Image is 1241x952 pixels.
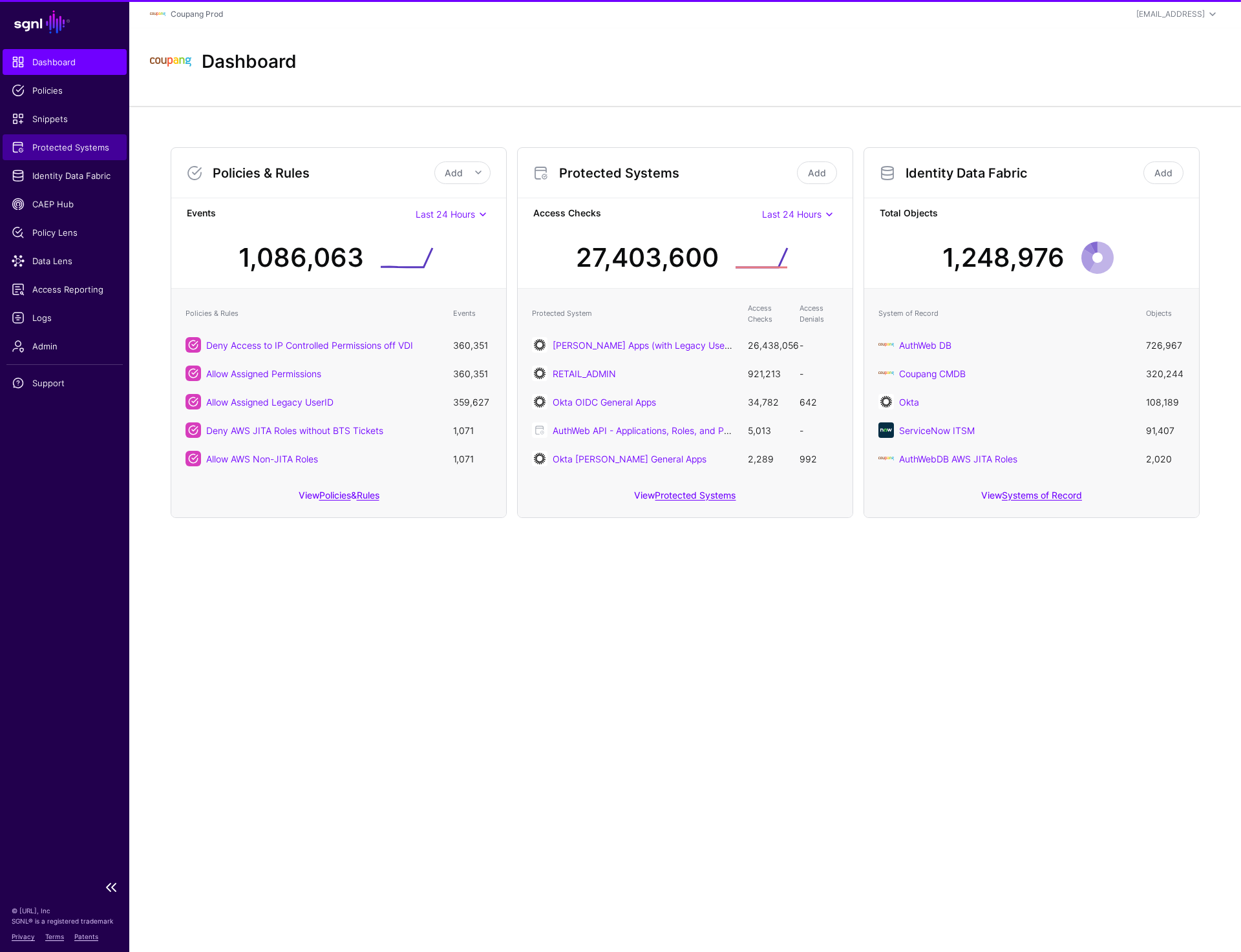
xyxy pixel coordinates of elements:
[213,165,434,181] h3: Policies & Rules
[793,331,845,359] td: -
[12,933,35,940] a: Privacy
[553,425,768,436] a: AuthWeb API - Applications, Roles, and Permissions
[12,377,118,389] span: Support
[1143,161,1183,184] a: Add
[416,209,475,220] span: Last 24 Hours
[532,337,547,353] img: svg+xml;base64,PHN2ZyB3aWR0aD0iNjQiIGhlaWdodD0iNjQiIHZpZXdCb3g9IjAgMCA2NCA2NCIgZmlsbD0ibm9uZSIgeG...
[12,311,118,324] span: Logs
[3,78,127,103] a: Policies
[793,444,845,473] td: 992
[899,425,975,436] a: ServiceNow ITSM
[150,41,191,83] img: svg+xml;base64,PHN2ZyBpZD0iTG9nbyIgeG1sbnM9Imh0dHA6Ly93d3cudzMub3JnLzIwMDAvc3ZnIiB3aWR0aD0iMTIxLj...
[553,397,656,408] a: Okta OIDC General Apps
[899,368,966,379] a: Coupang CMDB
[12,916,118,926] p: SGNL® is a registered trademark
[878,337,894,353] img: svg+xml;base64,PHN2ZyBpZD0iTG9nbyIgeG1sbnM9Imh0dHA6Ly93d3cudzMub3JnLzIwMDAvc3ZnIiB3aWR0aD0iMTIxLj...
[447,359,498,388] td: 360,351
[447,296,498,331] th: Events
[12,84,118,97] span: Policies
[12,340,118,353] span: Admin
[878,422,894,438] img: svg+xml;base64,PHN2ZyB3aWR0aD0iNjQiIGhlaWdodD0iNjQiIHZpZXdCb3g9IjAgMCA2NCA2NCIgZmlsbD0ibm9uZSIgeG...
[12,283,118,296] span: Access Reporting
[525,296,741,331] th: Protected System
[206,368,321,379] a: Allow Assigned Permissions
[532,394,547,409] img: svg+xml;base64,PHN2ZyB3aWR0aD0iNjQiIGhlaWdodD0iNjQiIHZpZXdCb3g9IjAgMCA2NCA2NCIgZmlsbD0ibm9uZSIgeG...
[3,248,127,274] a: Data Lens
[793,296,845,331] th: Access Denials
[3,333,127,359] a: Admin
[532,451,547,466] img: svg+xml;base64,PHN2ZyB3aWR0aD0iNjQiIGhlaWdodD0iNjQiIHZpZXdCb3g9IjAgMCA2NCA2NCIgZmlsbD0ibm9uZSIgeG...
[8,8,122,36] a: SGNL
[319,490,351,501] a: Policies
[74,933,98,940] a: Patents
[202,51,297,73] h2: Dashboard
[3,49,127,75] a: Dashboard
[12,905,118,916] p: © [URL], Inc
[1140,444,1191,473] td: 2,020
[12,226,118,239] span: Policy Lens
[1136,8,1205,20] div: [EMAIL_ADDRESS]
[576,238,719,277] div: 27,403,600
[445,167,463,178] span: Add
[741,416,793,444] td: 5,013
[3,163,127,189] a: Identity Data Fabric
[899,453,1017,464] a: AuthWebDB AWS JITA Roles
[899,397,919,408] a: Okta
[1140,296,1191,331] th: Objects
[206,425,383,436] a: Deny AWS JITA Roles without BTS Tickets
[793,388,845,416] td: 642
[171,9,223,19] a: Coupang Prod
[880,206,1183,222] strong: Total Objects
[741,331,793,359] td: 26,438,056
[553,340,740,351] a: [PERSON_NAME] Apps (with Legacy UserID)
[357,490,379,501] a: Rules
[206,397,334,408] a: Allow Assigned Legacy UserID
[655,490,736,501] a: Protected Systems
[797,161,837,184] a: Add
[741,359,793,388] td: 921,213
[741,444,793,473] td: 2,289
[3,276,127,302] a: Access Reporting
[553,368,616,379] a: RETAIL_ADMIN
[899,340,951,351] a: AuthWeb DB
[532,366,547,381] img: svg+xml;base64,PHN2ZyB3aWR0aD0iNjQiIGhlaWdodD0iNjQiIHZpZXdCb3g9IjAgMCA2NCA2NCIgZmlsbD0ibm9uZSIgeG...
[3,191,127,217] a: CAEP Hub
[3,106,127,132] a: Snippets
[1140,331,1191,359] td: 726,967
[864,481,1199,517] div: View
[239,238,364,277] div: 1,086,063
[206,340,413,351] a: Deny Access to IP Controlled Permissions off VDI
[3,305,127,331] a: Logs
[447,331,498,359] td: 360,351
[171,481,506,517] div: View &
[12,56,118,68] span: Dashboard
[12,254,118,267] span: Data Lens
[3,220,127,245] a: Policy Lens
[45,933,64,940] a: Terms
[872,296,1140,331] th: System of Record
[12,112,118,125] span: Snippets
[1002,490,1082,501] a: Systems of Record
[3,134,127,160] a: Protected Systems
[878,451,894,466] img: svg+xml;base64,PHN2ZyBpZD0iTG9nbyIgeG1sbnM9Imh0dHA6Ly93d3cudzMub3JnLzIwMDAvc3ZnIiB3aWR0aD0iMTIxLj...
[878,366,894,381] img: svg+xml;base64,PHN2ZyBpZD0iTG9nbyIgeG1sbnM9Imh0dHA6Ly93d3cudzMub3JnLzIwMDAvc3ZnIiB3aWR0aD0iMTIxLj...
[1140,416,1191,444] td: 91,407
[942,238,1065,277] div: 1,248,976
[553,453,706,464] a: Okta [PERSON_NAME] General Apps
[447,416,498,444] td: 1,071
[447,444,498,473] td: 1,071
[518,481,853,517] div: View
[12,169,118,182] span: Identity Data Fabric
[150,6,165,22] img: svg+xml;base64,PHN2ZyBpZD0iTG9nbyIgeG1sbnM9Imh0dHA6Ly93d3cudzMub3JnLzIwMDAvc3ZnIiB3aWR0aD0iMTIxLj...
[559,165,794,181] h3: Protected Systems
[878,394,894,409] img: svg+xml;base64,PHN2ZyB3aWR0aD0iNjQiIGhlaWdodD0iNjQiIHZpZXdCb3g9IjAgMCA2NCA2NCIgZmlsbD0ibm9uZSIgeG...
[187,206,416,222] strong: Events
[12,141,118,154] span: Protected Systems
[741,296,793,331] th: Access Checks
[906,165,1141,181] h3: Identity Data Fabric
[447,388,498,416] td: 359,627
[12,198,118,211] span: CAEP Hub
[1140,388,1191,416] td: 108,189
[206,453,318,464] a: Allow AWS Non-JITA Roles
[741,388,793,416] td: 34,782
